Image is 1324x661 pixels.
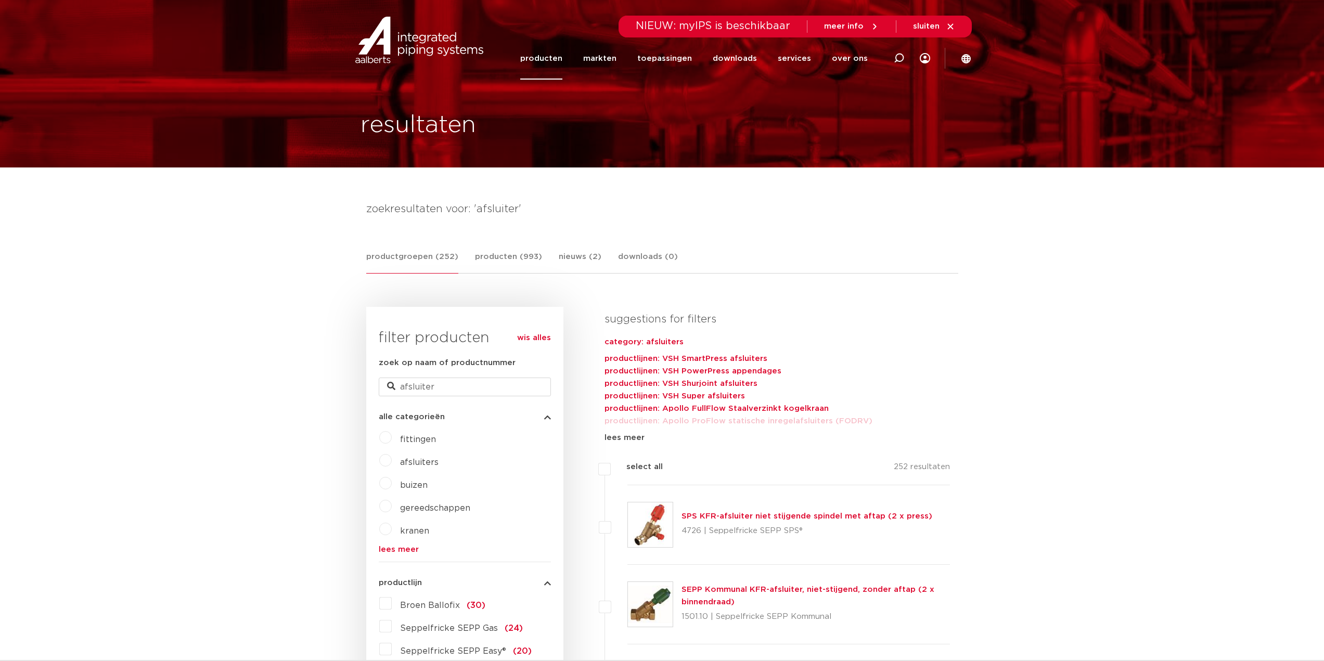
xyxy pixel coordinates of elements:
[400,527,429,535] a: kranen
[778,37,811,80] a: services
[475,251,542,273] a: producten (993)
[366,251,458,274] a: productgroepen (252)
[400,435,436,444] a: fittingen
[400,504,470,512] a: gereedschappen
[611,461,663,473] label: select all
[605,432,950,444] div: lees meer
[605,378,950,390] a: productlijnen: VSH Shurjoint afsluiters
[379,378,551,396] input: zoeken
[713,37,757,80] a: downloads
[605,415,950,427] a: productlijnen: Apollo ProFlow statische inregelafsluiters (FODRV)
[628,502,673,547] img: Thumbnail for SPS KFR-afsluiter niet stijgende spindel met aftap (2 x press)
[636,21,790,31] span: NIEUW: myIPS is beschikbaar
[913,22,955,31] a: sluiten
[559,251,601,273] a: nieuws (2)
[894,461,950,477] p: 252 resultaten
[682,523,932,539] p: 4726 | Seppelfricke SEPP SPS®
[913,22,940,30] span: sluiten
[628,582,673,627] img: Thumbnail for SEPP Kommunal KFR-afsluiter, niet-stijgend, zonder aftap (2 x binnendraad)
[520,37,868,80] nav: Menu
[682,586,934,606] a: SEPP Kommunal KFR-afsluiter, niet-stijgend, zonder aftap (2 x binnendraad)
[379,546,551,553] a: lees meer
[583,37,616,80] a: markten
[832,37,868,80] a: over ons
[824,22,864,30] span: meer info
[520,37,562,80] a: producten
[379,413,445,421] span: alle categorieën
[379,579,422,587] span: productlijn
[637,37,692,80] a: toepassingen
[605,390,950,403] a: productlijnen: VSH Super afsluiters
[605,353,950,365] a: productlijnen: VSH SmartPress afsluiters
[605,365,950,378] a: productlijnen: VSH PowerPress appendages
[618,251,678,273] a: downloads (0)
[379,328,551,348] h3: filter producten
[366,201,958,217] h4: zoekresultaten voor: 'afsluiter'
[400,458,439,466] a: afsluiters
[400,647,506,655] span: Seppelfricke SEPP Easy®
[379,413,551,421] button: alle categorieën
[824,22,879,31] a: meer info
[467,601,485,610] span: (30)
[682,608,950,625] p: 1501.10 | Seppelfricke SEPP Kommunal
[400,624,498,632] span: Seppelfricke SEPP Gas
[605,403,950,415] a: productlijnen: Apollo FullFlow Staalverzinkt kogelkraan
[517,332,551,344] a: wis alles
[605,311,950,328] h4: suggestions for filters
[361,109,476,142] h1: resultaten
[920,37,930,80] div: my IPS
[682,512,932,520] a: SPS KFR-afsluiter niet stijgende spindel met aftap (2 x press)
[605,336,950,348] a: category: afsluiters
[379,579,551,587] button: productlijn
[379,357,516,369] label: zoek op naam of productnummer
[400,481,428,489] a: buizen
[400,601,460,610] span: Broen Ballofix
[505,624,523,632] span: (24)
[513,647,532,655] span: (20)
